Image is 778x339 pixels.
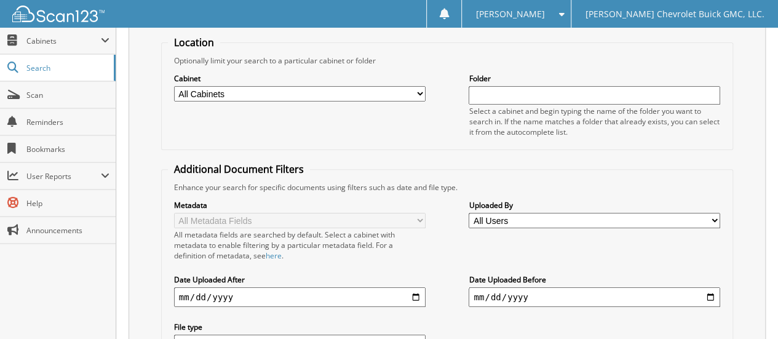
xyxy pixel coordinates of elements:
[174,287,426,307] input: start
[174,200,426,210] label: Metadata
[174,274,426,285] label: Date Uploaded After
[174,229,426,261] div: All metadata fields are searched by default. Select a cabinet with metadata to enable filtering b...
[26,90,109,100] span: Scan
[174,73,426,84] label: Cabinet
[12,6,105,22] img: scan123-logo-white.svg
[174,322,426,332] label: File type
[26,117,109,127] span: Reminders
[168,182,726,193] div: Enhance your search for specific documents using filters such as date and file type.
[469,106,720,137] div: Select a cabinet and begin typing the name of the folder you want to search in. If the name match...
[716,280,778,339] iframe: Chat Widget
[469,200,720,210] label: Uploaded By
[168,55,726,66] div: Optionally limit your search to a particular cabinet or folder
[168,162,310,176] legend: Additional Document Filters
[26,198,109,209] span: Help
[476,10,545,18] span: [PERSON_NAME]
[585,10,764,18] span: [PERSON_NAME] Chevrolet Buick GMC, LLC.
[26,171,101,181] span: User Reports
[168,36,220,49] legend: Location
[26,36,101,46] span: Cabinets
[26,144,109,154] span: Bookmarks
[26,63,108,73] span: Search
[469,287,720,307] input: end
[266,250,282,261] a: here
[469,274,720,285] label: Date Uploaded Before
[469,73,720,84] label: Folder
[26,225,109,236] span: Announcements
